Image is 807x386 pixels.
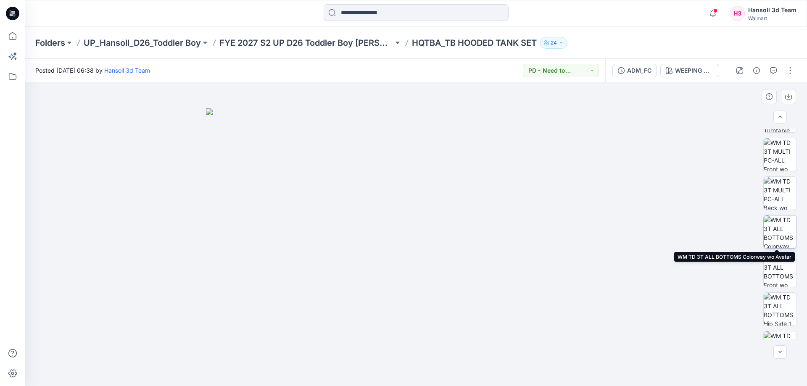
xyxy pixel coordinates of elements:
[764,293,796,326] img: WM TD 3T ALL BOTTOMS Hip Side 1 wo Avatar
[750,64,763,77] button: Details
[764,215,796,248] img: WM TD 3T ALL BOTTOMS Colorway wo Avatar
[730,6,745,21] div: H3
[748,5,796,15] div: Hansoll 3d Team
[84,37,201,49] a: UP_Hansoll_D26_Toddler Boy
[412,37,537,49] p: HQTBA_TB HOODED TANK SET
[35,66,150,75] span: Posted [DATE] 06:38 by
[660,64,719,77] button: WEEPING WILLOW
[551,38,557,47] p: 24
[764,177,796,210] img: WM TD 3T MULTI PC-ALL Back wo Avatar
[627,66,651,75] div: ADM_FC
[764,138,796,171] img: WM TD 3T MULTI PC-ALL Front wo Avatar
[219,37,393,49] a: FYE 2027 S2 UP D26 Toddler Boy [PERSON_NAME]
[612,64,657,77] button: ADM_FC
[35,37,65,49] a: Folders
[675,66,714,75] div: WEEPING WILLOW
[748,15,796,21] div: Walmart
[104,67,150,74] a: Hansoll 3d Team
[764,254,796,287] img: WM TD 3T ALL BOTTOMS Front wo Avatar
[764,331,796,364] img: WM TD 3T ALL BOTTOMS Back wo Avatar
[540,37,567,49] button: 24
